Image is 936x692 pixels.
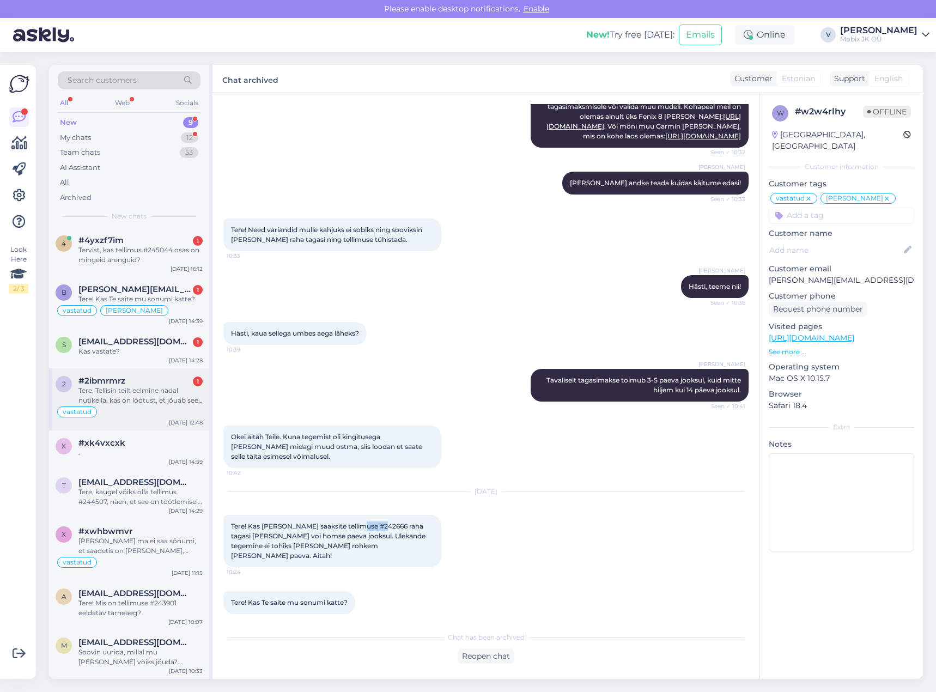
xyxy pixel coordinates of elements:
span: Hästi, kaua sellega umbes aega läheks? [231,329,359,337]
input: Add name [769,244,902,256]
div: Tere! Kas Te saite mu sonumi katte? [78,294,203,304]
p: Operating system [769,361,914,373]
div: [PERSON_NAME] ma ei saa sõnumi, et saadetis on [PERSON_NAME], [PERSON_NAME] tühistama tellimust. ... [78,536,203,556]
span: #xk4vxcxk [78,438,125,448]
div: 12 [181,132,198,143]
div: All [58,96,70,110]
span: vastatud [63,559,92,566]
span: b [62,288,66,296]
div: Kas vastate? [78,347,203,356]
div: [DATE] 14:29 [169,507,203,515]
span: Enable [520,4,552,14]
a: [URL][DOMAIN_NAME] [769,333,854,343]
div: 53 [180,147,198,158]
span: a [62,592,66,600]
span: Chat has been archived [448,633,525,642]
p: Safari 18.4 [769,400,914,411]
div: V [820,27,836,43]
div: All [60,177,69,188]
div: 1 [193,337,203,347]
span: [PERSON_NAME] [106,307,163,314]
div: [PERSON_NAME] [840,26,917,35]
span: #4yxzf7im [78,235,124,245]
span: Tavaliselt tagasimakse toimub 3-5 päeva jooksul, kuid mitte hiljem kui 14 päeva jooksul. [546,376,743,394]
div: 9 [183,117,198,128]
a: [URL][DOMAIN_NAME] [665,132,741,140]
div: My chats [60,132,91,143]
span: [PERSON_NAME] andke teada kuidas käitume edasi! [570,179,741,187]
div: Customer information [769,162,914,172]
span: 10:39 [227,345,268,354]
a: [PERSON_NAME]Mobix JK OÜ [840,26,929,44]
div: Web [113,96,132,110]
span: [PERSON_NAME] [826,195,883,202]
span: New chats [112,211,147,221]
div: Reopen chat [458,649,514,664]
span: [PERSON_NAME] [698,266,745,275]
span: Hästi, teeme nii! [689,282,741,290]
span: English [874,73,903,84]
span: Offline [863,106,911,118]
p: Mac OS X 10.15.7 [769,373,914,384]
span: sverrep3@gmail.com [78,337,192,347]
span: t [62,481,66,489]
span: w [777,109,784,117]
span: bert.privoi@gmail.com [78,284,192,294]
div: Online [735,25,794,45]
p: See more ... [769,347,914,357]
div: . [78,448,203,458]
p: Visited pages [769,321,914,332]
span: Estonian [782,73,815,84]
label: Chat archived [222,71,278,86]
span: Seen ✓ 10:41 [704,402,745,410]
div: Look Here [9,245,28,294]
b: New! [586,29,610,40]
div: [DATE] 10:07 [168,618,203,626]
span: Search customers [68,75,137,86]
div: [DATE] 16:12 [171,265,203,273]
span: #2ibmrmrz [78,376,125,386]
button: Emails [679,25,722,45]
span: Okei aitäh Teile. Kuna tegemist oli kingitusega [PERSON_NAME] midagi muud ostma, siis loodan et s... [231,433,424,460]
span: [PERSON_NAME] [698,360,745,368]
div: Extra [769,422,914,432]
div: [GEOGRAPHIC_DATA], [GEOGRAPHIC_DATA] [772,129,903,152]
span: Seen ✓ 10:33 [704,195,745,203]
div: 1 [193,285,203,295]
div: 1 [193,377,203,386]
div: Support [830,73,865,84]
p: Customer tags [769,178,914,190]
div: Customer [730,73,773,84]
div: Tervist, kas tellimus #245044 osas on mingeid arenguid? [78,245,203,265]
div: Request phone number [769,302,867,317]
div: Archived [60,192,92,203]
p: Customer phone [769,290,914,302]
p: Browser [769,389,914,400]
span: Tere! Kas Te saite mu sonumi katte? [231,598,348,606]
span: 14:39 [227,615,268,623]
div: [DATE] 14:28 [169,356,203,365]
p: [PERSON_NAME][EMAIL_ADDRESS][DOMAIN_NAME] [769,275,914,286]
span: x [62,442,66,450]
span: [PERSON_NAME] [698,163,745,171]
div: Tere, kaugel võiks olla tellimus #244507, näen, et see on töötlemisel [PERSON_NAME] aga nädal aeg... [78,487,203,507]
div: AI Assistant [60,162,100,173]
p: Customer name [769,228,914,239]
div: [DATE] 14:59 [169,458,203,466]
span: annabel.sagen@gmail.com [78,588,192,598]
div: # w2w4rlhy [795,105,863,118]
div: Soovin uurida, millal mu [PERSON_NAME] võiks jõuda? Tellimisest on üle 3nädala möödas juba. Telli... [78,647,203,667]
span: vastatud [63,409,92,415]
div: [DATE] 10:33 [169,667,203,675]
div: Mobix JK OÜ [840,35,917,44]
div: [DATE] [223,487,749,496]
div: Socials [174,96,200,110]
span: Tere! Need variandid mulle kahjuks ei sobiks ning sooviksin [PERSON_NAME] raha tagasi ning tellim... [231,226,424,244]
span: s [62,341,66,349]
input: Add a tag [769,207,914,223]
span: vastatud [776,195,805,202]
span: x [62,530,66,538]
div: 2 / 3 [9,284,28,294]
p: Notes [769,439,914,450]
div: [DATE] 11:15 [172,569,203,577]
